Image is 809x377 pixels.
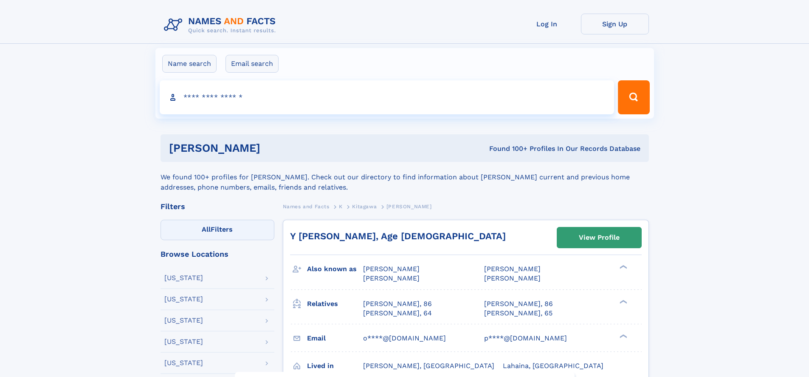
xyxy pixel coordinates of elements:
input: search input [160,80,615,114]
a: Names and Facts [283,201,330,212]
a: Sign Up [581,14,649,34]
a: Kitagawa [352,201,377,212]
a: [PERSON_NAME], 64 [363,309,432,318]
div: ❯ [617,299,628,304]
span: [PERSON_NAME], [GEOGRAPHIC_DATA] [363,362,494,370]
label: Email search [226,55,279,73]
div: [US_STATE] [164,360,203,366]
div: Filters [161,203,274,210]
span: [PERSON_NAME] [363,265,420,273]
span: Lahaina, [GEOGRAPHIC_DATA] [503,362,603,370]
span: [PERSON_NAME] [363,274,420,282]
div: ❯ [617,264,628,270]
h3: Also known as [307,262,363,276]
div: [US_STATE] [164,296,203,303]
a: [PERSON_NAME], 65 [484,309,552,318]
span: [PERSON_NAME] [386,204,432,210]
div: [US_STATE] [164,338,203,345]
label: Name search [162,55,217,73]
a: Y [PERSON_NAME], Age [DEMOGRAPHIC_DATA] [290,231,506,241]
div: [US_STATE] [164,275,203,281]
span: [PERSON_NAME] [484,274,541,282]
div: [US_STATE] [164,317,203,324]
img: Logo Names and Facts [161,14,283,37]
label: Filters [161,220,274,240]
span: All [202,225,211,233]
h3: Relatives [307,297,363,311]
a: View Profile [557,227,641,248]
div: We found 100+ profiles for [PERSON_NAME]. Check out our directory to find information about [PERS... [161,162,649,193]
span: K [339,204,343,210]
div: View Profile [579,228,620,247]
div: Browse Locations [161,250,274,258]
span: Kitagawa [352,204,377,210]
h3: Lived in [307,359,363,373]
div: ❯ [617,333,628,339]
span: [PERSON_NAME] [484,265,541,273]
h3: Email [307,331,363,346]
div: Found 100+ Profiles In Our Records Database [375,144,640,153]
a: K [339,201,343,212]
h1: [PERSON_NAME] [169,143,375,153]
a: [PERSON_NAME], 86 [484,299,553,309]
a: Log In [513,14,581,34]
a: [PERSON_NAME], 86 [363,299,432,309]
button: Search Button [618,80,649,114]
